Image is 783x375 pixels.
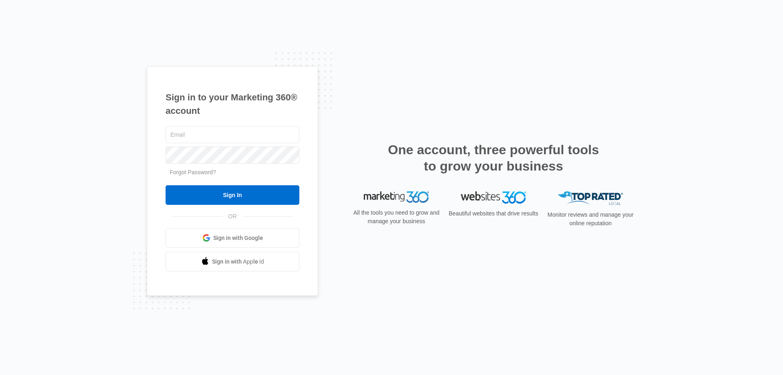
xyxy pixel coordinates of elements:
[166,185,299,205] input: Sign In
[166,252,299,271] a: Sign in with Apple Id
[212,257,264,266] span: Sign in with Apple Id
[166,91,299,118] h1: Sign in to your Marketing 360® account
[213,234,263,242] span: Sign in with Google
[166,228,299,248] a: Sign in with Google
[364,191,429,203] img: Marketing 360
[545,211,636,228] p: Monitor reviews and manage your online reputation
[351,209,442,226] p: All the tools you need to grow and manage your business
[166,126,299,143] input: Email
[448,209,539,218] p: Beautiful websites that drive results
[461,191,526,203] img: Websites 360
[558,191,623,205] img: Top Rated Local
[170,169,216,175] a: Forgot Password?
[223,212,243,221] span: OR
[385,142,602,174] h2: One account, three powerful tools to grow your business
